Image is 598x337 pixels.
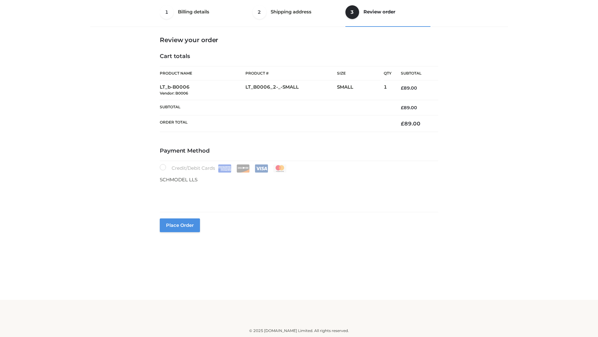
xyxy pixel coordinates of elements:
[337,81,384,100] td: SMALL
[401,85,417,91] bdi: 89.00
[384,81,392,100] td: 1
[273,164,287,173] img: Mastercard
[160,115,392,132] th: Order Total
[160,100,392,115] th: Subtotal
[255,164,268,173] img: Visa
[160,36,438,44] h3: Review your order
[337,66,381,81] th: Size
[160,53,438,60] h4: Cart totals
[401,105,404,110] span: £
[401,120,404,127] span: £
[401,105,417,110] bdi: 89.00
[384,66,392,81] th: Qty
[245,66,337,81] th: Product #
[160,148,438,154] h4: Payment Method
[236,164,250,173] img: Discover
[218,164,231,173] img: Amex
[160,81,245,100] td: LT_b-B0006
[93,328,505,334] div: © 2025 [DOMAIN_NAME] Limited. All rights reserved.
[245,81,337,100] td: LT_B0006_2-_-SMALL
[392,66,438,81] th: Subtotal
[160,66,245,81] th: Product Name
[401,120,420,127] bdi: 89.00
[401,85,404,91] span: £
[159,182,437,205] iframe: Secure payment input frame
[160,164,287,173] label: Credit/Debit Cards
[160,91,188,95] small: Vendor: B0006
[160,218,200,232] button: Place order
[160,176,438,184] p: SCHMODEL LLS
